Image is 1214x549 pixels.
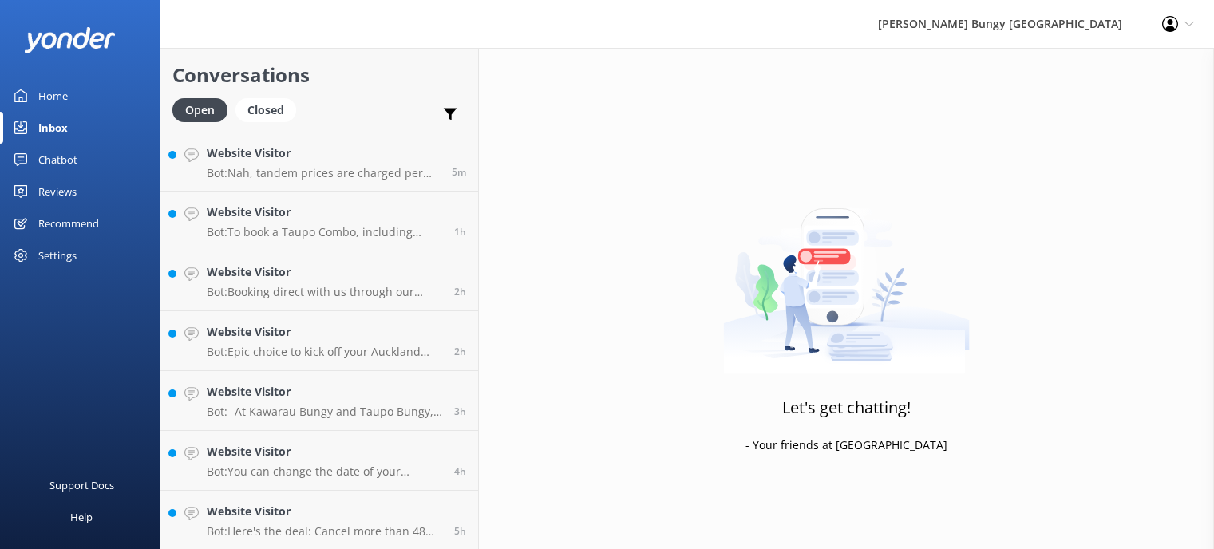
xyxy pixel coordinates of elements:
span: Oct 15 2025 09:42am (UTC +13:00) Pacific/Auckland [454,225,466,239]
div: Home [38,80,68,112]
h2: Conversations [172,60,466,90]
p: Bot: Nah, tandem prices are charged per person, just like going solo. So, grab a mate and double ... [207,166,440,180]
p: - Your friends at [GEOGRAPHIC_DATA] [745,436,947,454]
h4: Website Visitor [207,323,442,341]
div: Recommend [38,207,99,239]
a: Closed [235,101,304,118]
div: Open [172,98,227,122]
span: Oct 15 2025 09:03am (UTC +13:00) Pacific/Auckland [454,285,466,298]
h4: Website Visitor [207,203,442,221]
h4: Website Visitor [207,263,442,281]
a: Website VisitorBot:Epic choice to kick off your Auckland adventure! To snag that sweet 20% repeat... [160,311,478,371]
h4: Website Visitor [207,443,442,460]
a: Website VisitorBot:To book a Taupo Combo, including skydive and bungy, give us a ring at [PHONE_N... [160,192,478,251]
a: Website VisitorBot:Booking direct with us through our website always offers the best prices. Our ... [160,251,478,311]
div: Reviews [38,176,77,207]
p: Bot: Booking direct with us through our website always offers the best prices. Our combos are the... [207,285,442,299]
span: Oct 15 2025 06:30am (UTC +13:00) Pacific/Auckland [454,464,466,478]
div: Support Docs [49,469,114,501]
p: Bot: Here's the deal: Cancel more than 48 hours ahead, and you get a 100% refund. Less than 48 ho... [207,524,442,539]
div: Inbox [38,112,68,144]
p: Bot: You can change the date of your booking at no cost up to 48 hours in advance. If it's within... [207,464,442,479]
a: Website VisitorBot:- At Kawarau Bungy and Taupo Bungy, you'll be lowered into a raft or boat and ... [160,371,478,431]
span: Oct 15 2025 08:59am (UTC +13:00) Pacific/Auckland [454,345,466,358]
div: Help [70,501,93,533]
p: Bot: Epic choice to kick off your Auckland adventure! To snag that sweet 20% repeat jumper discou... [207,345,442,359]
div: Settings [38,239,77,271]
h4: Website Visitor [207,144,440,162]
p: Bot: - At Kawarau Bungy and Taupo Bungy, you'll be lowered into a raft or boat and then walk back... [207,405,442,419]
img: yonder-white-logo.png [24,27,116,53]
span: Oct 15 2025 05:16am (UTC +13:00) Pacific/Auckland [454,524,466,538]
div: Chatbot [38,144,77,176]
h4: Website Visitor [207,503,442,520]
span: Oct 15 2025 07:38am (UTC +13:00) Pacific/Auckland [454,405,466,418]
a: Open [172,101,235,118]
a: Website VisitorBot:Nah, tandem prices are charged per person, just like going solo. So, grab a ma... [160,132,478,192]
h3: Let's get chatting! [782,395,911,421]
img: artwork of a man stealing a conversation from at giant smartphone [723,175,970,374]
a: Website VisitorBot:You can change the date of your booking at no cost up to 48 hours in advance. ... [160,431,478,491]
span: Oct 15 2025 11:05am (UTC +13:00) Pacific/Auckland [452,165,466,179]
h4: Website Visitor [207,383,442,401]
p: Bot: To book a Taupo Combo, including skydive and bungy, give us a ring at [PHONE_NUMBER] or [PHO... [207,225,442,239]
div: Closed [235,98,296,122]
